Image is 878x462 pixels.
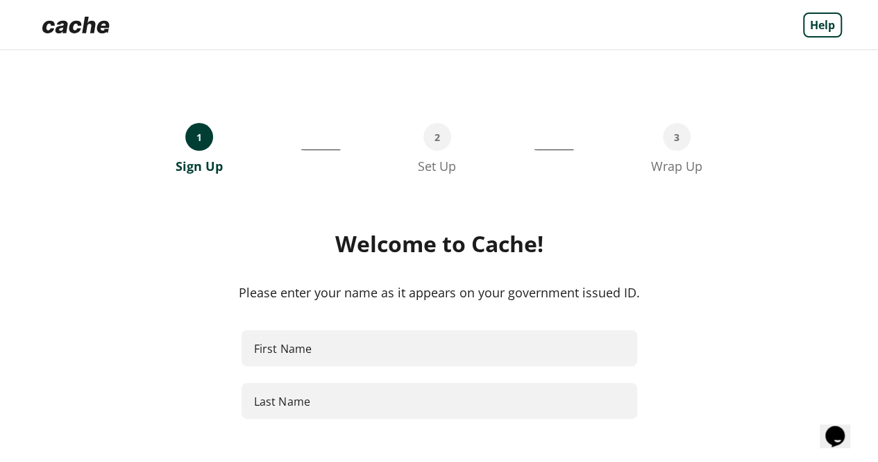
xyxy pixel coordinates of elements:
[651,158,702,174] div: Wrap Up
[418,158,456,174] div: Set Up
[820,406,864,448] iframe: chat widget
[185,123,213,151] div: 1
[176,158,223,174] div: Sign Up
[423,123,451,151] div: 2
[37,230,842,258] div: Welcome to Cache!
[534,123,573,174] div: ___________________________________
[803,13,842,38] a: Help
[37,283,842,302] div: Please enter your name as it appears on your government issued ID.
[301,123,340,174] div: __________________________________
[663,123,691,151] div: 3
[37,11,115,39] img: Logo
